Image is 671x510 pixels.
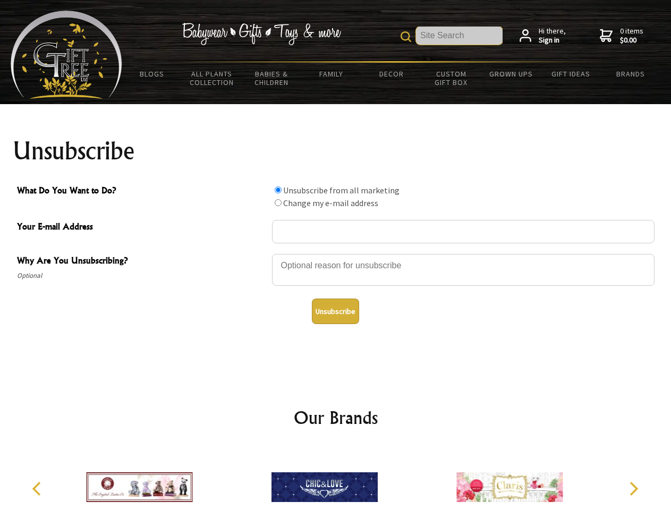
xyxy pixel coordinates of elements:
[601,63,661,85] a: Brands
[283,185,400,195] label: Unsubscribe from all marketing
[481,63,541,85] a: Grown Ups
[520,27,566,45] a: Hi there,Sign in
[13,138,659,164] h1: Unsubscribe
[272,220,655,243] input: Your E-mail Address
[421,63,481,93] a: Custom Gift Box
[122,63,182,85] a: BLOGS
[21,405,650,430] h2: Our Brands
[620,26,643,45] span: 0 items
[539,27,566,45] span: Hi there,
[275,199,282,206] input: What Do You Want to Do?
[11,11,122,99] img: Babyware - Gifts - Toys and more...
[283,198,378,208] label: Change my e-mail address
[182,63,242,93] a: All Plants Collection
[539,36,566,45] strong: Sign in
[17,254,267,269] span: Why Are You Unsubscribing?
[416,27,503,45] input: Site Search
[17,220,267,235] span: Your E-mail Address
[302,63,362,85] a: Family
[600,27,643,45] a: 0 items$0.00
[17,184,267,199] span: What Do You Want to Do?
[272,254,655,286] textarea: Why Are You Unsubscribing?
[622,477,645,500] button: Next
[541,63,601,85] a: Gift Ideas
[361,63,421,85] a: Decor
[620,36,643,45] strong: $0.00
[242,63,302,93] a: Babies & Children
[275,186,282,193] input: What Do You Want to Do?
[182,23,341,45] img: Babywear - Gifts - Toys & more
[27,477,50,500] button: Previous
[312,299,359,324] button: Unsubscribe
[401,31,411,42] img: product search
[17,269,267,282] span: Optional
